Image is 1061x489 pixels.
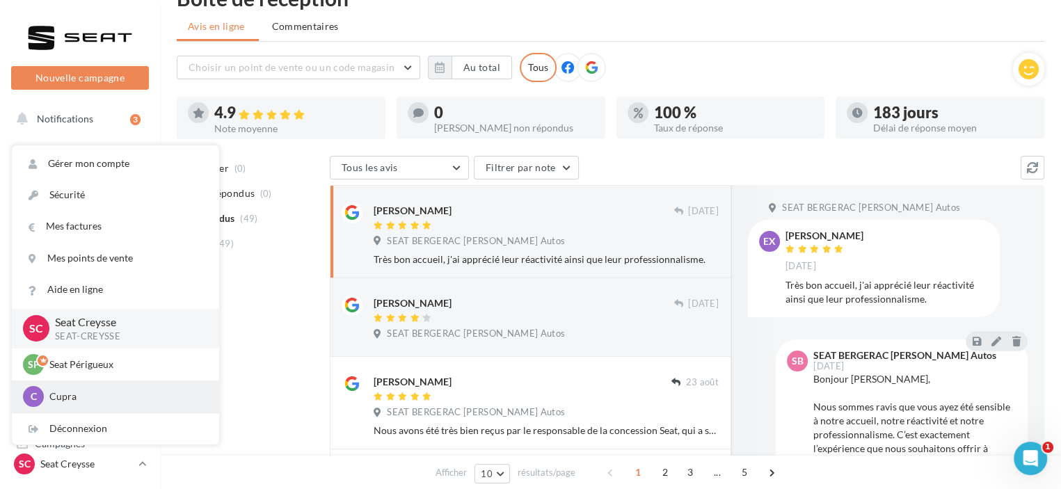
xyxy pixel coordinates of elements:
[8,139,152,168] a: Opérations
[627,461,649,483] span: 1
[792,354,804,368] span: SB
[873,105,1033,120] div: 183 jours
[679,461,701,483] span: 3
[214,105,374,121] div: 4.9
[436,466,467,479] span: Afficher
[387,406,565,419] span: SEAT BERGERAC [PERSON_NAME] Autos
[428,56,512,79] button: Au total
[8,313,152,342] a: Médiathèque
[474,156,579,179] button: Filtrer par note
[28,358,40,371] span: SP
[387,235,565,248] span: SEAT BERGERAC [PERSON_NAME] Autos
[654,105,814,120] div: 100 %
[8,428,152,470] a: Campagnes DataOnDemand
[374,375,452,389] div: [PERSON_NAME]
[12,211,219,242] a: Mes factures
[518,466,575,479] span: résultats/page
[214,124,374,134] div: Note moyenne
[8,104,146,134] button: Notifications 3
[374,252,719,266] div: Très bon accueil, j'ai apprécié leur réactivité ainsi que leur professionnalisme.
[190,186,255,200] span: Non répondus
[434,123,594,133] div: [PERSON_NAME] non répondus
[706,461,728,483] span: ...
[785,260,816,273] span: [DATE]
[782,202,960,214] span: SEAT BERGERAC [PERSON_NAME] Autos
[35,434,143,464] span: Campagnes DataOnDemand
[130,114,141,125] div: 3
[49,358,202,371] p: Seat Périgueux
[763,234,776,248] span: EX
[11,451,149,477] a: SC Seat Creysse
[31,390,37,403] span: C
[177,56,420,79] button: Choisir un point de vente ou un code magasin
[55,314,197,330] p: Seat Creysse
[37,113,93,125] span: Notifications
[520,53,557,82] div: Tous
[272,19,339,33] span: Commentaires
[8,382,152,423] a: PLV et print personnalisable
[330,156,469,179] button: Tous les avis
[8,278,152,307] a: Contacts
[8,244,152,273] a: Campagnes
[452,56,512,79] button: Au total
[342,161,398,173] span: Tous les avis
[434,105,594,120] div: 0
[12,413,219,444] div: Déconnexion
[688,298,719,310] span: [DATE]
[11,66,149,90] button: Nouvelle campagne
[40,457,133,471] p: Seat Creysse
[49,390,202,403] p: Cupra
[234,163,246,174] span: (0)
[19,457,31,471] span: SC
[688,205,719,218] span: [DATE]
[1042,442,1053,453] span: 1
[785,278,989,306] div: Très bon accueil, j'ai apprécié leur réactivité ainsi que leur professionnalisme.
[873,123,1033,133] div: Délai de réponse moyen
[1014,442,1047,475] iframe: Intercom live chat
[8,173,152,203] a: Boîte de réception
[686,376,719,389] span: 23 août
[12,274,219,305] a: Aide en ligne
[260,188,272,199] span: (0)
[374,204,452,218] div: [PERSON_NAME]
[374,296,452,310] div: [PERSON_NAME]
[189,61,394,73] span: Choisir un point de vente ou un code magasin
[12,148,219,179] a: Gérer mon compte
[813,362,844,371] span: [DATE]
[387,328,565,340] span: SEAT BERGERAC [PERSON_NAME] Autos
[12,179,219,211] a: Sécurité
[29,321,43,337] span: SC
[474,464,510,483] button: 10
[8,348,152,377] a: Calendrier
[374,424,719,438] div: Nous avons été très bien reçus par le responsable de la concession Seat, qui a su faire preuve d’...
[813,351,996,360] div: SEAT BERGERAC [PERSON_NAME] Autos
[654,123,814,133] div: Taux de réponse
[8,209,152,239] a: Visibilité en ligne
[785,231,863,241] div: [PERSON_NAME]
[12,243,219,274] a: Mes points de vente
[216,238,234,249] span: (49)
[481,468,493,479] span: 10
[55,330,197,343] p: SEAT-CREYSSE
[733,461,756,483] span: 5
[654,461,676,483] span: 2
